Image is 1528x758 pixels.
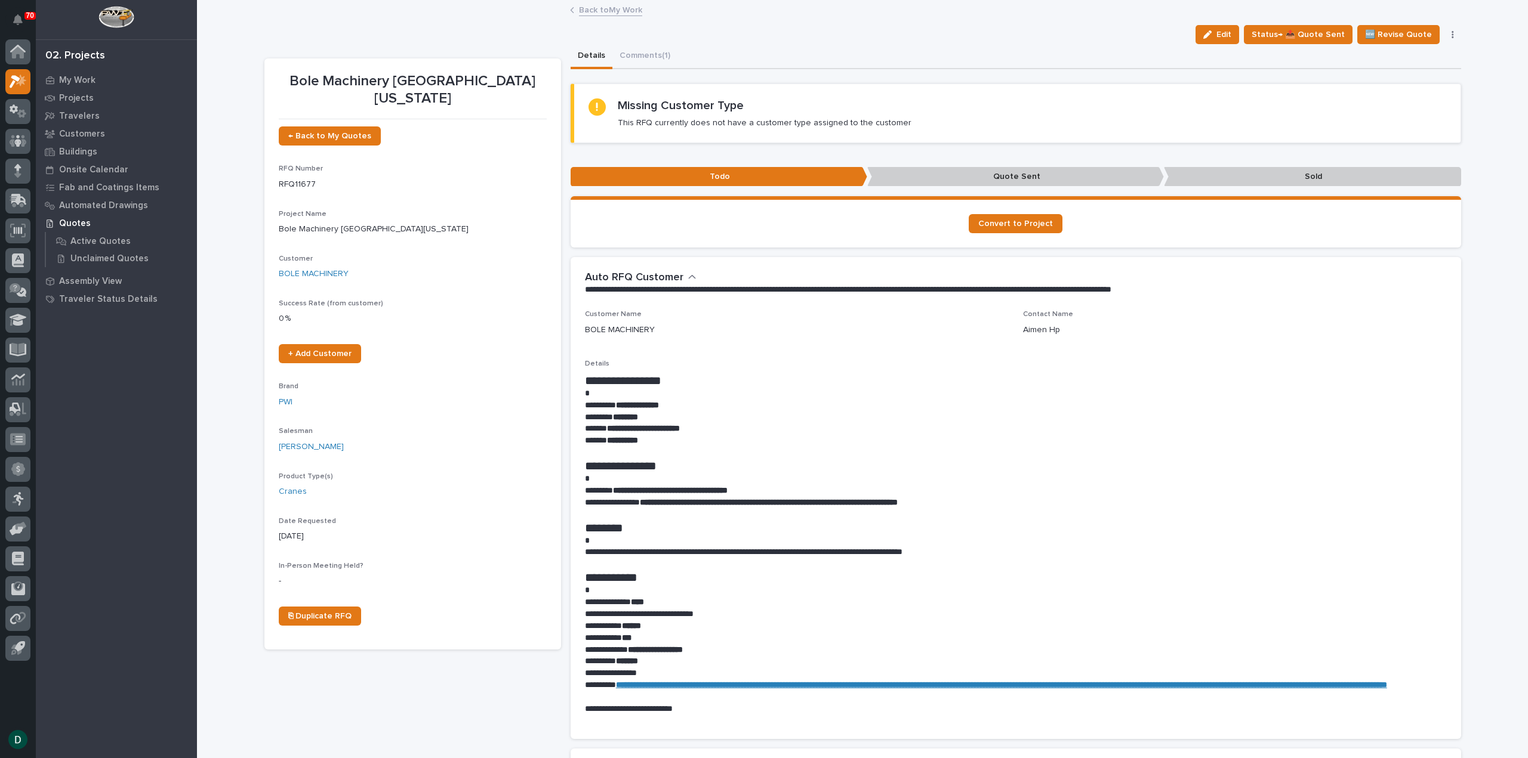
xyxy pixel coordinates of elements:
[279,562,363,570] span: In-Person Meeting Held?
[59,75,95,86] p: My Work
[288,612,352,620] span: ⎘ Duplicate RFQ
[279,344,361,363] a: + Add Customer
[279,178,547,191] p: RFQ11677
[279,396,292,409] a: PWI
[288,349,352,358] span: + Add Customer
[59,218,91,229] p: Quotes
[279,428,313,435] span: Salesman
[571,44,612,69] button: Details
[279,255,313,262] span: Customer
[59,93,94,104] p: Projects
[1023,324,1060,336] p: Aimen Hp
[5,7,30,32] button: Notifications
[279,473,333,480] span: Product Type(s)
[59,182,159,193] p: Fab and Coatings Items
[618,98,744,113] h2: Missing Customer Type
[36,196,197,214] a: Automated Drawings
[585,311,642,318] span: Customer Name
[26,11,34,20] p: 70
[1244,25,1353,44] button: Status→ 📤 Quote Sent
[571,167,867,187] p: Todo
[36,178,197,196] a: Fab and Coatings Items
[279,530,547,543] p: [DATE]
[36,272,197,290] a: Assembly View
[279,268,349,280] a: BOLE MACHINERY
[279,485,307,498] a: Cranes
[585,271,683,284] h2: Auto RFQ Customer
[59,111,100,122] p: Travelers
[288,132,371,140] span: ← Back to My Quotes
[279,223,547,236] p: Bole Machinery [GEOGRAPHIC_DATA][US_STATE]
[279,607,361,626] a: ⎘ Duplicate RFQ
[618,117,911,128] p: This RFQ currently does not have a customer type assigned to the customer
[579,2,642,16] a: Back toMy Work
[279,441,344,453] a: [PERSON_NAME]
[36,160,197,178] a: Onsite Calendar
[1252,27,1345,42] span: Status→ 📤 Quote Sent
[1164,167,1461,187] p: Sold
[46,233,197,249] a: Active Quotes
[279,575,547,587] p: -
[279,300,383,307] span: Success Rate (from customer)
[612,44,677,69] button: Comments (1)
[279,383,298,390] span: Brand
[36,290,197,308] a: Traveler Status Details
[1023,311,1073,318] span: Contact Name
[279,313,547,325] p: 0 %
[279,165,323,172] span: RFQ Number
[70,236,131,247] p: Active Quotes
[36,143,197,160] a: Buildings
[59,276,122,287] p: Assembly View
[59,147,97,157] p: Buildings
[1365,27,1432,42] span: 🆕 Revise Quote
[585,324,655,336] p: BOLE MACHINERY
[70,253,149,264] p: Unclaimed Quotes
[585,271,697,284] button: Auto RFQ Customer
[279,518,336,525] span: Date Requested
[279,211,326,218] span: Project Name
[969,214,1062,233] a: Convert to Project
[59,200,148,211] p: Automated Drawings
[15,14,30,33] div: Notifications70
[5,727,30,752] button: users-avatar
[36,71,197,89] a: My Work
[59,294,158,305] p: Traveler Status Details
[1196,25,1239,44] button: Edit
[98,6,134,28] img: Workspace Logo
[36,107,197,125] a: Travelers
[1357,25,1440,44] button: 🆕 Revise Quote
[279,73,547,107] p: Bole Machinery [GEOGRAPHIC_DATA][US_STATE]
[59,165,128,175] p: Onsite Calendar
[59,129,105,140] p: Customers
[279,126,381,146] a: ← Back to My Quotes
[36,125,197,143] a: Customers
[1216,29,1231,40] span: Edit
[36,214,197,232] a: Quotes
[36,89,197,107] a: Projects
[585,360,609,367] span: Details
[45,49,105,63] div: 02. Projects
[867,167,1164,187] p: Quote Sent
[978,219,1053,228] span: Convert to Project
[46,250,197,267] a: Unclaimed Quotes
